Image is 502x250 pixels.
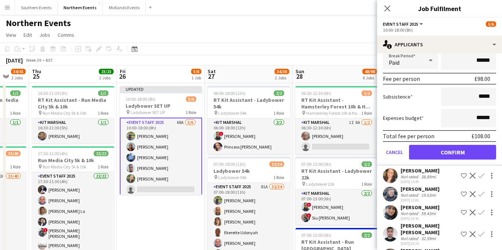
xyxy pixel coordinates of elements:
[98,110,108,116] span: 1 Role
[218,110,247,116] span: Ladybower 54k
[38,151,68,156] span: 17:30-21:30 (4h)
[383,115,424,121] label: Expenses budget
[420,174,437,179] div: 38.89mi
[486,21,496,27] span: 5/6
[46,57,53,63] div: BST
[269,161,284,167] span: 32/34
[295,189,378,225] app-card-role: Kit Marshal2/207:00-13:00 (6h)![PERSON_NAME]!Siu [PERSON_NAME]
[120,103,202,109] h3: Ladybower SET UP
[32,157,114,164] h3: Run Media City 5k & 10k
[208,118,290,154] app-card-role: Kit Marshal2/206:00-18:00 (12h)![PERSON_NAME]Princess [PERSON_NAME]
[275,69,289,74] span: 34/36
[383,21,424,27] button: Event Staff 2025
[301,161,331,167] span: 07:00-13:00 (6h)
[208,168,290,174] h3: Ladybower 54k
[99,75,113,81] div: 2 Jobs
[10,164,21,169] span: 1 Role
[120,86,202,195] app-job-card: Updated10:00-18:00 (8h)5/6Ladybower SET UP Ladybower SET UP1 RoleEvent Staff 202568A5/610:00-18:0...
[401,198,440,203] div: [DATE] 11:06
[273,175,284,180] span: 1 Role
[126,96,155,102] span: 10:00-18:00 (8h)
[295,118,378,154] app-card-role: Kit Marshal1I6A1/206:30-12:30 (6h)[PERSON_NAME]
[361,110,372,116] span: 1 Role
[383,145,406,160] button: Cancel
[295,168,378,181] h3: RT Kit Assistant - Ladybower 22k
[186,110,196,115] span: 1 Role
[98,90,108,96] span: 1/1
[98,164,108,169] span: 1 Role
[208,68,216,75] span: Sat
[409,145,496,160] button: Confirm
[6,32,16,38] span: View
[103,0,146,15] button: Midlands Events
[401,216,440,221] div: [DATE] 18:46
[39,32,50,38] span: Jobs
[306,110,361,116] span: Hamsterley Forest 10k & Half Marathon
[401,236,420,241] div: Not rated
[38,90,68,96] span: 16:30-21:30 (5h)
[120,118,202,197] app-card-role: Event Staff 202568A5/610:00-18:00 (8h)[PERSON_NAME][PERSON_NAME][PERSON_NAME][PERSON_NAME][PERSON...
[420,192,437,198] div: 19.63mi
[24,32,32,38] span: Edit
[420,211,437,216] div: 59.43mi
[15,0,58,15] button: Southern Events
[43,228,48,232] span: !
[120,86,202,92] div: Updated
[401,222,458,236] div: [PERSON_NAME] [PERSON_NAME]
[273,110,284,116] span: 1 Role
[6,57,23,64] div: [DATE]
[6,151,21,156] span: 33/40
[130,110,165,115] span: Ladybower SET UP
[401,192,420,198] div: Not rated
[120,68,126,75] span: Fri
[361,181,372,187] span: 1 Role
[383,93,413,100] label: Subsistence
[295,68,304,75] span: Sun
[94,151,108,156] span: 22/22
[294,72,304,81] span: 28
[401,186,440,192] div: [PERSON_NAME]
[10,110,21,116] span: 1 Role
[55,30,77,40] a: Comms
[32,86,114,143] app-job-card: 16:30-21:30 (5h)1/1RT Kit Assistant - Run Media City 5k & 10k Run Media City 5k & 10k1 RoleKit Ma...
[401,174,420,179] div: Not rated
[383,132,434,140] div: Total fee per person
[31,72,41,81] span: 25
[58,32,74,38] span: Comms
[119,72,126,81] span: 26
[362,90,372,96] span: 1/2
[32,68,41,75] span: Thu
[24,57,43,63] span: Week 39
[208,86,290,154] app-job-card: 06:00-18:00 (12h)2/2RT Kit Assistant - Ladybower 54k Ladybower 54k1 RoleKit Marshal2/206:00-18:00...
[301,232,331,238] span: 07:00-13:00 (6h)
[401,241,458,246] div: [DATE] 00:35
[21,30,35,40] a: Edit
[43,164,86,169] span: Run Media City 5k & 10k
[295,86,378,154] div: 06:30-12:30 (6h)1/2RT Kit Assistant - Hamsterley Forest 10k & Half Marathon Hamsterley Forest 10k...
[401,179,440,184] div: [DATE] 14:49
[191,75,201,81] div: 1 Job
[471,132,490,140] div: £108.00
[307,213,311,218] span: !
[383,75,420,82] div: Fee per person
[275,75,289,81] div: 2 Jobs
[401,211,420,216] div: Not rated
[6,18,71,29] h1: Northern Events
[295,157,378,225] div: 07:00-13:00 (6h)2/2RT Kit Assistant - Ladybower 22k Ladybower 22k1 RoleKit Marshal2/207:00-13:00 ...
[363,75,377,81] div: 6 Jobs
[191,69,201,74] span: 5/6
[301,90,331,96] span: 06:30-12:30 (6h)
[11,69,26,74] span: 34/41
[36,30,53,40] a: Jobs
[10,90,21,96] span: 1/1
[383,27,496,33] div: 10:00-18:00 (8h)
[3,30,19,40] a: View
[43,110,86,116] span: Run Media City 5k & 10k
[383,21,418,27] span: Event Staff 2025
[274,90,284,96] span: 2/2
[11,75,25,81] div: 2 Jobs
[214,90,245,96] span: 06:00-18:00 (12h)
